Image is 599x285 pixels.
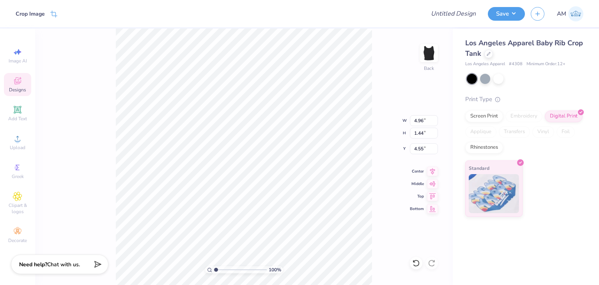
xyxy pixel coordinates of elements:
span: Top [410,194,424,199]
span: Standard [469,164,489,172]
span: Minimum Order: 12 + [526,61,565,68]
span: Designs [9,87,26,93]
span: Bottom [410,206,424,212]
span: Los Angeles Apparel Baby Rib Crop Tank [465,38,583,58]
div: Rhinestones [465,142,503,153]
span: Los Angeles Apparel [465,61,505,68]
span: Image AI [9,58,27,64]
div: Crop Image [16,10,45,18]
div: Back [424,65,434,72]
span: Middle [410,181,424,187]
span: # 4308 [509,61,523,68]
input: Untitled Design [425,6,482,21]
span: Chat with us. [47,261,80,268]
div: Print Type [465,95,583,104]
span: AM [557,9,566,18]
img: Back [421,45,437,61]
span: Add Text [8,116,27,122]
span: Center [410,169,424,174]
div: Foil [556,126,575,138]
div: Vinyl [532,126,554,138]
a: AM [557,6,583,21]
div: Embroidery [505,110,542,122]
div: Digital Print [545,110,583,122]
div: Screen Print [465,110,503,122]
div: Transfers [499,126,530,138]
span: Greek [12,173,24,180]
strong: Need help? [19,261,47,268]
span: Clipart & logos [4,202,31,215]
span: 100 % [269,266,281,273]
img: Standard [469,174,519,213]
img: Abhinav Mohan [568,6,583,21]
span: Upload [10,144,25,151]
div: Applique [465,126,496,138]
span: Decorate [8,237,27,244]
button: Save [488,7,525,21]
